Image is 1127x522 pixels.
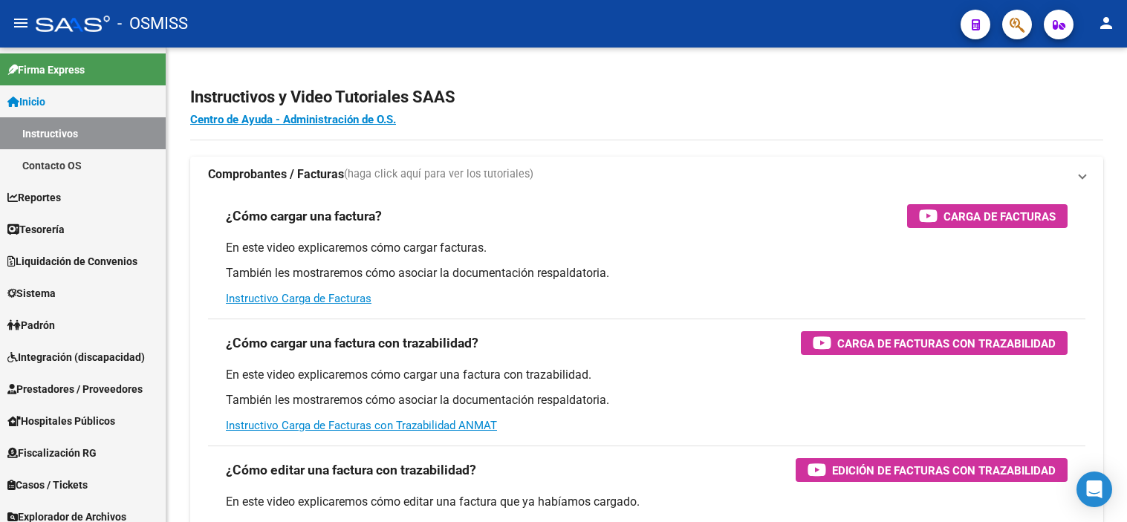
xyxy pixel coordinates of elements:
[226,419,497,432] a: Instructivo Carga de Facturas con Trazabilidad ANMAT
[226,460,476,480] h3: ¿Cómo editar una factura con trazabilidad?
[7,381,143,397] span: Prestadores / Proveedores
[12,14,30,32] mat-icon: menu
[226,265,1068,281] p: También les mostraremos cómo asociar la documentación respaldatoria.
[7,94,45,110] span: Inicio
[7,413,115,429] span: Hospitales Públicos
[7,189,61,206] span: Reportes
[226,367,1068,383] p: En este video explicaremos cómo cargar una factura con trazabilidad.
[7,253,137,270] span: Liquidación de Convenios
[7,349,145,365] span: Integración (discapacidad)
[837,334,1056,353] span: Carga de Facturas con Trazabilidad
[226,494,1068,510] p: En este video explicaremos cómo editar una factura que ya habíamos cargado.
[7,221,65,238] span: Tesorería
[226,392,1068,408] p: También les mostraremos cómo asociar la documentación respaldatoria.
[190,113,396,126] a: Centro de Ayuda - Administración de O.S.
[7,445,97,461] span: Fiscalización RG
[226,333,478,353] h3: ¿Cómo cargar una factura con trazabilidad?
[7,477,88,493] span: Casos / Tickets
[344,166,533,183] span: (haga click aquí para ver los tutoriales)
[944,207,1056,226] span: Carga de Facturas
[1097,14,1115,32] mat-icon: person
[832,461,1056,480] span: Edición de Facturas con Trazabilidad
[1076,472,1112,507] div: Open Intercom Messenger
[190,157,1103,192] mat-expansion-panel-header: Comprobantes / Facturas(haga click aquí para ver los tutoriales)
[226,240,1068,256] p: En este video explicaremos cómo cargar facturas.
[7,62,85,78] span: Firma Express
[190,83,1103,111] h2: Instructivos y Video Tutoriales SAAS
[117,7,188,40] span: - OSMISS
[801,331,1068,355] button: Carga de Facturas con Trazabilidad
[226,292,371,305] a: Instructivo Carga de Facturas
[907,204,1068,228] button: Carga de Facturas
[208,166,344,183] strong: Comprobantes / Facturas
[796,458,1068,482] button: Edición de Facturas con Trazabilidad
[7,317,55,333] span: Padrón
[226,206,382,226] h3: ¿Cómo cargar una factura?
[7,285,56,301] span: Sistema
